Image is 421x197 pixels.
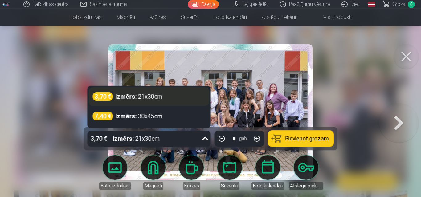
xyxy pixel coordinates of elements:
[251,155,285,190] a: Foto kalendāri
[93,92,113,101] div: 3,70 €
[268,131,334,147] button: Pievienot grozam
[393,1,405,8] span: Grozs
[239,135,248,142] div: gab.
[289,155,323,190] a: Atslēgu piekariņi
[251,182,284,190] div: Foto kalendāri
[408,1,415,8] span: 0
[142,9,173,26] a: Krūzes
[62,9,109,26] a: Foto izdrukas
[220,182,239,190] div: Suvenīri
[2,2,9,6] img: /fa3
[113,134,134,143] strong: Izmērs :
[93,112,113,120] div: 7,40 €
[254,9,306,26] a: Atslēgu piekariņi
[306,9,359,26] a: Visi produkti
[116,112,163,120] div: 30x45cm
[183,182,200,190] div: Krūzes
[212,155,247,190] a: Suvenīri
[99,182,131,190] div: Foto izdrukas
[289,182,323,190] div: Atslēgu piekariņi
[116,112,137,120] strong: Izmērs :
[143,182,163,190] div: Magnēti
[285,136,329,141] span: Pievienot grozam
[116,92,137,101] strong: Izmērs :
[88,131,110,147] div: 3,70 €
[173,9,206,26] a: Suvenīri
[113,131,160,147] div: 21x30cm
[136,155,170,190] a: Magnēti
[98,155,132,190] a: Foto izdrukas
[174,155,209,190] a: Krūzes
[206,9,254,26] a: Foto kalendāri
[109,9,142,26] a: Magnēti
[116,92,163,101] div: 21x30cm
